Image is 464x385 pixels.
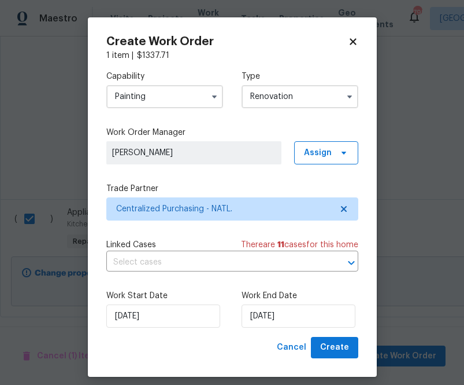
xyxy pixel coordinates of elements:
[242,305,355,328] input: M/D/YYYY
[112,147,276,159] span: [PERSON_NAME]
[272,337,311,358] button: Cancel
[106,50,358,61] div: 1 item |
[320,340,349,355] span: Create
[106,239,156,251] span: Linked Cases
[277,340,306,355] span: Cancel
[106,290,223,302] label: Work Start Date
[106,254,326,272] input: Select cases
[106,127,358,138] label: Work Order Manager
[106,183,358,195] label: Trade Partner
[242,290,358,302] label: Work End Date
[311,337,358,358] button: Create
[106,305,220,328] input: M/D/YYYY
[106,36,348,47] h2: Create Work Order
[106,85,223,108] input: Select...
[343,255,359,271] button: Open
[106,71,223,82] label: Capability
